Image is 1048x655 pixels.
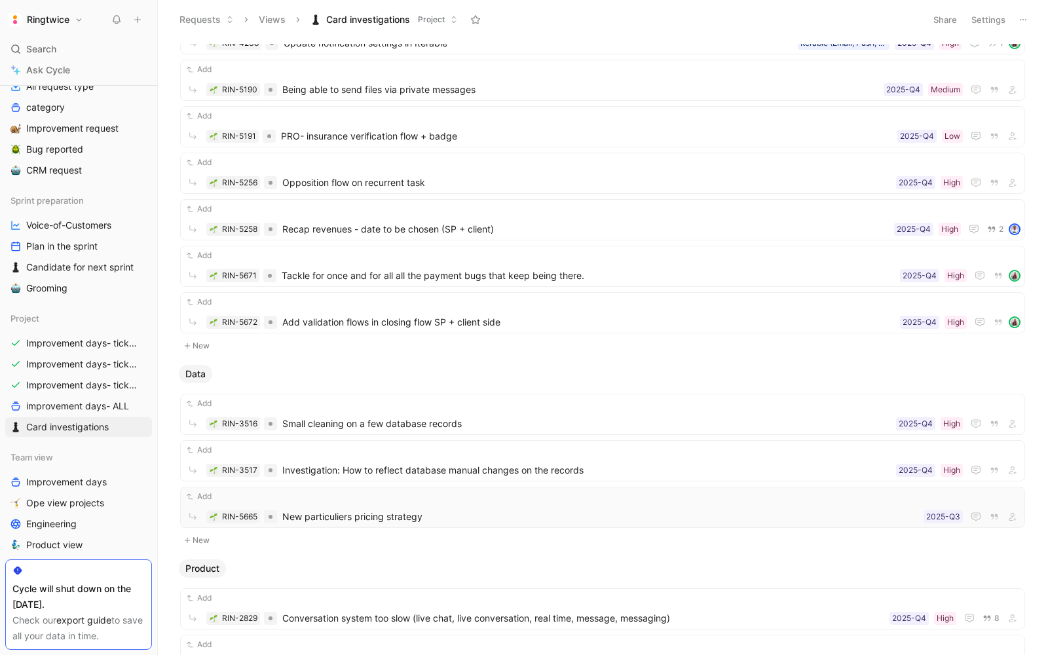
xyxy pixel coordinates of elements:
[179,338,1026,354] button: New
[8,280,24,296] button: 🤖
[210,179,217,187] img: 🌱
[26,337,138,350] span: Improvement days- tickets ready- React
[185,367,206,381] span: Data
[892,612,926,625] div: 2025-Q4
[222,510,257,523] div: RIN-5665
[26,41,56,57] span: Search
[937,612,954,625] div: High
[5,39,152,59] div: Search
[984,222,1006,236] button: 2
[282,268,895,284] span: Tackle for once and for all all the payment bugs that keep being there.
[185,490,214,503] button: Add
[209,466,218,475] div: 🌱
[210,225,217,233] img: 🌱
[56,614,111,626] a: export guide
[222,269,257,282] div: RIN-5671
[10,283,21,293] img: 🤖
[5,98,152,117] a: category
[12,581,145,612] div: Cycle will shut down on the [DATE].
[185,63,214,76] button: Add
[926,510,960,523] div: 2025-Q3
[900,130,934,143] div: 2025-Q4
[5,375,152,395] a: Improvement days- tickets ready-legacy
[179,559,226,578] button: Product
[26,62,70,78] span: Ask Cycle
[999,225,1003,233] span: 2
[5,140,152,159] a: 🪲Bug reported
[10,451,53,464] span: Team view
[281,128,892,144] span: PRO- insurance verification flow + badge
[1000,39,1003,47] span: 1
[180,588,1025,629] a: Add🌱RIN-2829Conversation system too slow (live chat, live conversation, real time, message, messa...
[185,397,214,410] button: Add
[282,175,891,191] span: Opposition flow on recurrent task
[26,219,111,232] span: Voice-of-Customers
[185,638,214,651] button: Add
[5,191,152,210] div: Sprint preparation
[209,318,218,327] button: 🌱
[253,10,291,29] button: Views
[210,466,217,474] img: 🌱
[210,318,217,326] img: 🌱
[209,85,218,94] button: 🌱
[26,400,129,413] span: improvement days- ALL
[282,462,891,478] span: Investigation: How to reflect database manual changes on the records
[5,160,152,180] a: 🤖CRM request
[12,612,145,644] div: Check our to save all your data in time.
[5,278,152,298] a: 🤖Grooming
[180,394,1025,435] a: Add🌱RIN-3516Small cleaning on a few database recordsHigh2025-Q4
[418,13,445,26] span: Project
[185,202,214,215] button: Add
[305,10,464,29] button: ♟️Card investigationsProject
[8,162,24,178] button: 🤖
[26,101,65,114] span: category
[943,464,960,477] div: High
[10,123,21,134] img: 🐌
[282,509,918,525] span: New particuliers pricing strategy
[282,610,884,626] span: Conversation system too slow (live chat, live conversation, real time, message, messaging)
[282,314,895,330] span: Add validation flows in closing flow SP + client side
[965,10,1011,29] button: Settings
[8,141,24,157] button: 🪲
[26,282,67,295] span: Grooming
[947,269,964,282] div: High
[26,122,119,135] span: Improvement request
[5,354,152,374] a: Improvement days- tickets ready- backend
[185,591,214,605] button: Add
[185,562,219,575] span: Product
[10,422,21,432] img: ♟️
[26,240,98,253] span: Plan in the sprint
[185,249,214,262] button: Add
[210,513,217,521] img: 🌱
[10,144,21,155] img: 🪲
[180,106,1025,147] a: Add🌱RIN-5191PRO- insurance verification flow + badgeLow2025-Q4
[5,77,152,96] a: All request type
[943,176,960,189] div: High
[9,13,22,26] img: Ringtwice
[185,156,214,169] button: Add
[5,236,152,256] a: Plan in the sprint
[26,496,104,510] span: Ope view projects
[5,191,152,298] div: Sprint preparationVoice-of-CustomersPlan in the sprint♟️Candidate for next sprint🤖Grooming
[1010,225,1019,234] img: avatar
[899,417,933,430] div: 2025-Q4
[26,164,82,177] span: CRM request
[174,365,1032,549] div: DataNew
[10,312,39,325] span: Project
[945,130,960,143] div: Low
[222,612,257,625] div: RIN-2829
[5,396,152,416] a: improvement days- ALL
[282,416,891,432] span: Small cleaning on a few database records
[8,537,24,553] button: 🧞‍♂️
[209,178,218,187] button: 🌱
[26,80,94,93] span: All request type
[5,535,152,555] a: 🧞‍♂️Product view
[210,86,217,94] img: 🌱
[10,498,21,508] img: 🤸
[947,316,964,329] div: High
[941,223,958,236] div: High
[10,540,21,550] img: 🧞‍♂️
[180,440,1025,481] a: Add🌱RIN-3517Investigation: How to reflect database manual changes on the recordsHigh2025-Q4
